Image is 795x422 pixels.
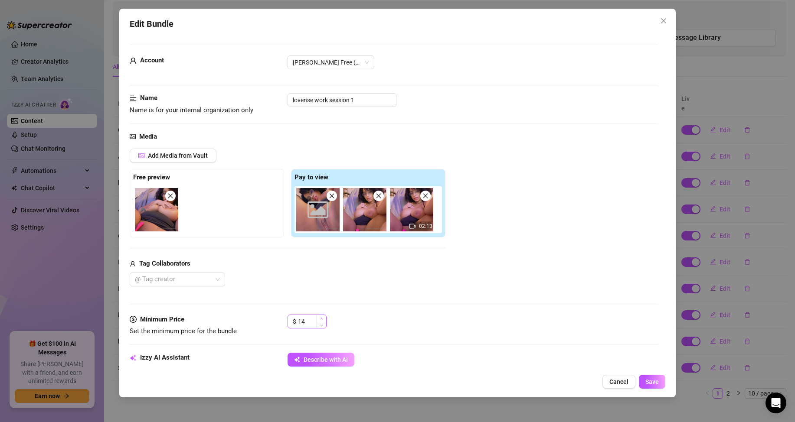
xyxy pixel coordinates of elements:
button: Cancel [602,375,635,389]
span: picture [130,132,136,142]
span: Save [645,378,659,385]
span: Describe with AI [304,356,348,363]
strong: Free preview [133,173,170,181]
span: picture [138,153,144,159]
span: Decrease Value [317,323,326,328]
span: Set the minimum price for the bundle [130,327,237,335]
span: up [320,317,323,320]
span: Edit Bundle [130,17,173,31]
span: Name is for your internal organization only [130,106,253,114]
strong: Account [140,56,164,64]
div: Open Intercom Messenger [766,393,786,413]
button: Close [657,14,671,28]
span: close [167,193,173,199]
span: Miko Rose Free (@rosekillatv) [293,56,369,69]
button: Describe with AI [288,353,354,367]
img: media [135,188,178,231]
span: Close [657,17,671,24]
strong: Media [139,133,157,140]
button: Save [639,375,665,389]
span: align-left [130,93,137,104]
span: Cancel [609,378,628,385]
img: media [390,188,433,231]
span: video-camera [409,223,415,229]
input: Enter a name [288,93,396,107]
span: user [130,259,136,269]
div: 02:13 [390,188,433,231]
strong: Name [140,94,157,102]
button: Add Media from Vault [130,149,216,162]
span: down [320,324,323,327]
span: 02:13 [419,223,432,229]
span: Add Media from Vault [148,152,208,159]
span: user [130,55,137,66]
span: Increase Value [317,315,326,323]
strong: Izzy AI Assistant [140,354,190,361]
span: close [422,193,429,199]
span: close [329,193,335,199]
strong: Minimum Price [140,315,184,323]
span: close [376,193,382,199]
strong: Pay to view [294,173,328,181]
span: dollar [130,315,137,325]
span: close [660,17,667,24]
strong: Tag Collaborators [139,260,190,267]
img: media [343,188,386,231]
